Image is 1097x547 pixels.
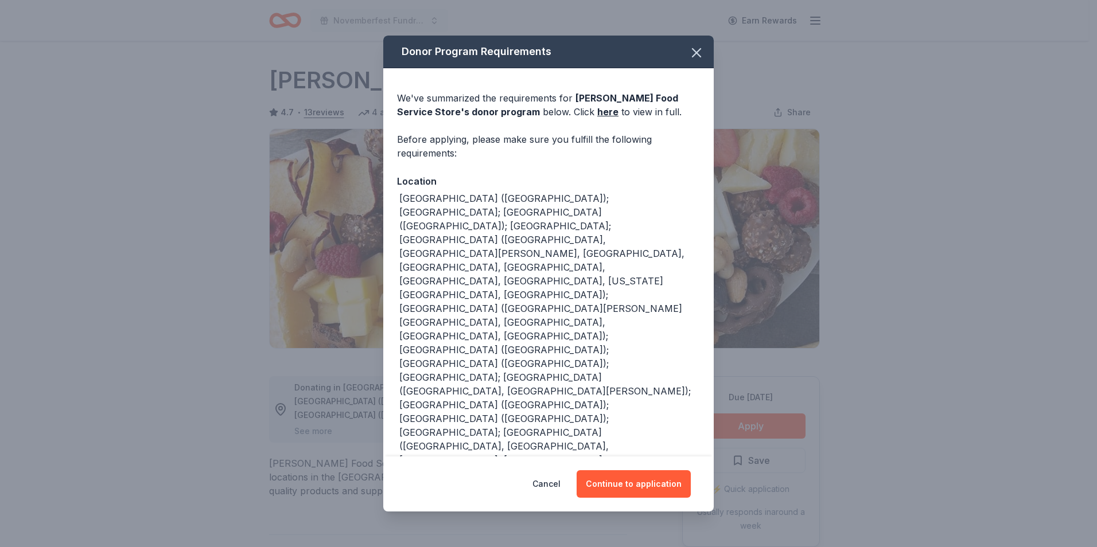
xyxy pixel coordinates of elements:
[577,470,691,498] button: Continue to application
[383,36,714,68] div: Donor Program Requirements
[397,91,700,119] div: We've summarized the requirements for below. Click to view in full.
[397,174,700,189] div: Location
[597,105,618,119] a: here
[532,470,561,498] button: Cancel
[397,132,700,160] div: Before applying, please make sure you fulfill the following requirements:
